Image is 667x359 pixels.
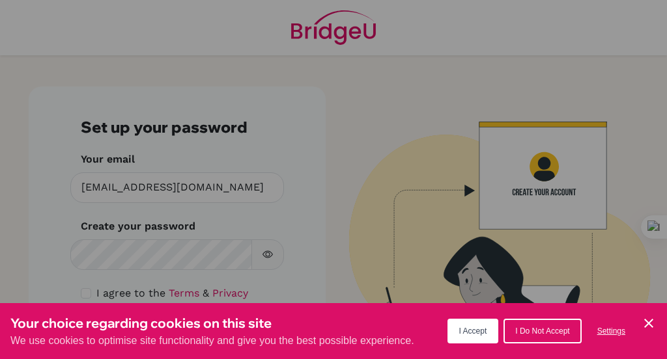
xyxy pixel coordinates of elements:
[587,320,636,342] button: Settings
[10,313,414,333] h3: Your choice regarding cookies on this site
[459,326,487,336] span: I Accept
[597,326,625,336] span: Settings
[10,333,414,349] p: We use cookies to optimise site functionality and give you the best possible experience.
[447,319,499,343] button: I Accept
[641,315,657,331] button: Save and close
[515,326,569,336] span: I Do Not Accept
[504,319,581,343] button: I Do Not Accept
